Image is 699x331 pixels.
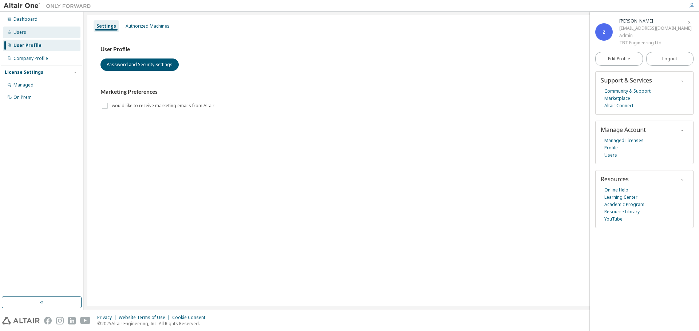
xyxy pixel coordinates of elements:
[13,94,32,100] div: On Prem
[80,317,91,324] img: youtube.svg
[13,82,33,88] div: Managed
[604,215,623,223] a: YouTube
[604,152,617,159] a: Users
[601,126,646,134] span: Manage Account
[604,194,637,201] a: Learning Center
[97,320,210,327] p: © 2025 Altair Engineering, Inc. All Rights Reserved.
[619,32,692,39] div: Admin
[100,46,682,53] h3: User Profile
[109,101,216,110] label: I would like to receive marketing emails from Altair
[603,29,605,35] span: Z
[604,102,633,109] a: Altair Connect
[13,29,26,35] div: Users
[97,315,119,320] div: Privacy
[100,58,179,71] button: Password and Security Settings
[604,201,644,208] a: Academic Program
[604,95,630,102] a: Marketplace
[601,175,629,183] span: Resources
[608,56,630,62] span: Edit Profile
[172,315,210,320] div: Cookie Consent
[13,56,48,61] div: Company Profile
[96,23,116,29] div: Settings
[68,317,76,324] img: linkedin.svg
[604,208,640,215] a: Resource Library
[44,317,52,324] img: facebook.svg
[595,52,643,66] a: Edit Profile
[126,23,170,29] div: Authorized Machines
[662,55,677,62] span: Logout
[604,186,628,194] a: Online Help
[646,52,694,66] button: Logout
[601,76,652,84] span: Support & Services
[100,88,682,96] h3: Marketing Preferences
[5,69,43,75] div: License Settings
[56,317,64,324] img: instagram.svg
[604,88,651,95] a: Community & Support
[13,16,37,22] div: Dashboard
[604,137,644,144] a: Managed Licenses
[13,43,42,48] div: User Profile
[619,17,692,25] div: Zachery Adamkowski-Sissons
[4,2,95,9] img: Altair One
[619,25,692,32] div: [EMAIL_ADDRESS][DOMAIN_NAME]
[2,317,40,324] img: altair_logo.svg
[119,315,172,320] div: Website Terms of Use
[604,144,618,152] a: Profile
[619,39,692,47] div: TBT Engineering Ltd.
